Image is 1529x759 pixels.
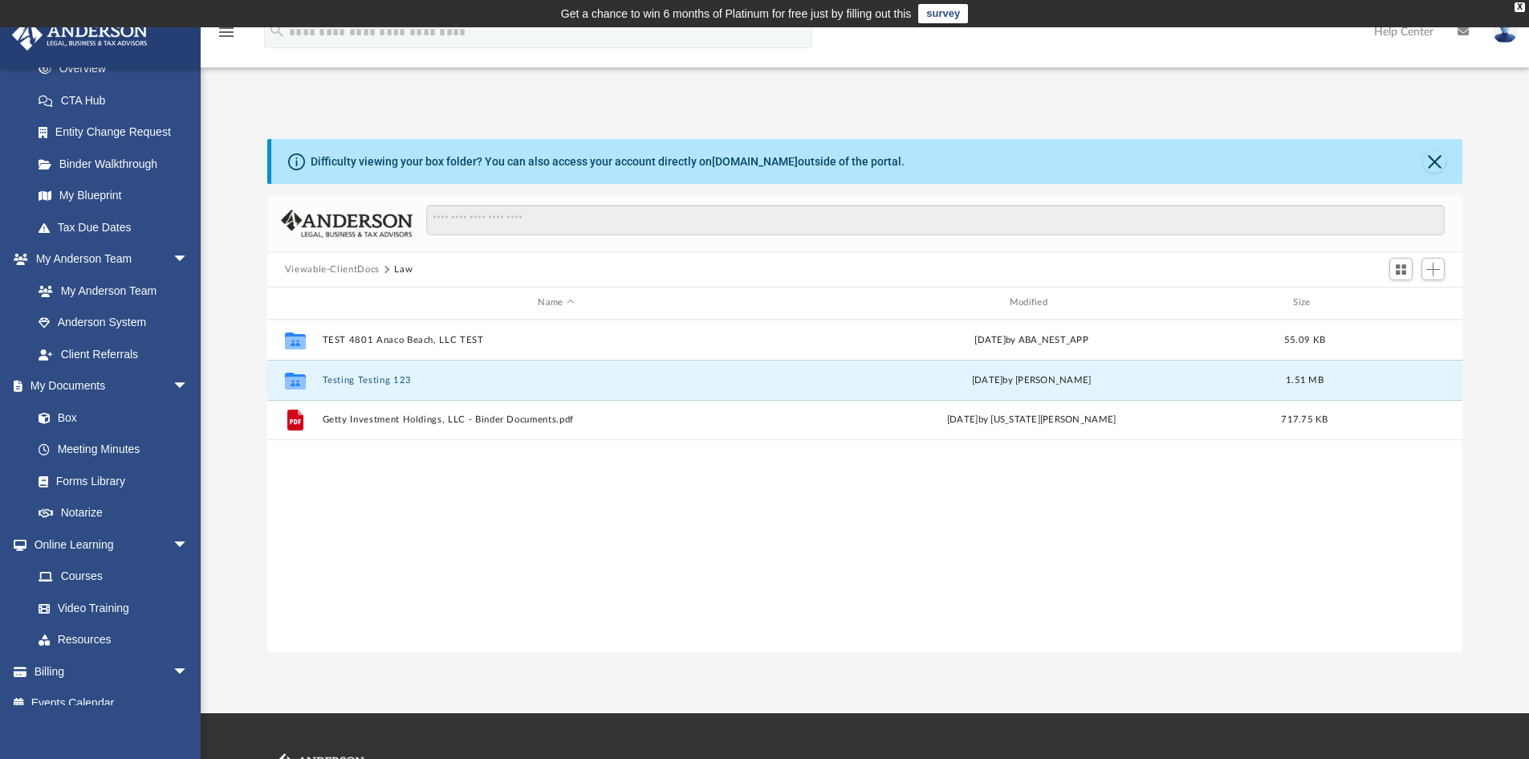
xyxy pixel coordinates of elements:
[22,465,197,497] a: Forms Library
[217,31,236,42] a: menu
[11,243,205,275] a: My Anderson Teamarrow_drop_down
[22,53,213,85] a: Overview
[797,413,1265,427] div: [DATE] by [US_STATE][PERSON_NAME]
[217,22,236,42] i: menu
[11,655,213,688] a: Billingarrow_drop_down
[173,243,205,276] span: arrow_drop_down
[173,655,205,688] span: arrow_drop_down
[321,296,790,310] div: Name
[274,296,315,310] div: id
[11,688,213,720] a: Events Calendar
[22,148,213,180] a: Binder Walkthrough
[11,528,205,561] a: Online Learningarrow_drop_down
[268,22,286,39] i: search
[22,84,213,116] a: CTA Hub
[394,263,413,277] button: Law
[322,375,790,386] button: Testing Testing 123
[22,561,205,593] a: Courses
[1286,375,1324,384] span: 1.51 MB
[22,275,197,307] a: My Anderson Team
[22,338,205,370] a: Client Referrals
[1421,258,1446,280] button: Add
[1281,415,1328,424] span: 717.75 KB
[22,180,205,212] a: My Blueprint
[797,333,1265,347] div: [DATE] by ABA_NEST_APP
[22,307,205,339] a: Anderson System
[285,263,380,277] button: Viewable-ClientDocs
[426,205,1445,235] input: Search files and folders
[11,370,205,402] a: My Documentsarrow_drop_down
[1493,20,1517,43] img: User Pic
[22,402,197,434] a: Box
[1344,296,1456,310] div: id
[173,528,205,561] span: arrow_drop_down
[7,19,152,51] img: Anderson Advisors Platinum Portal
[1272,296,1336,310] div: Size
[22,211,213,243] a: Tax Due Dates
[322,335,790,345] button: TEST 4801 Anaco Beach, LLC TEST
[1423,150,1446,173] button: Close
[22,497,205,529] a: Notarize
[22,434,205,466] a: Meeting Minutes
[322,414,790,425] button: Getty Investment Holdings, LLC - Binder Documents.pdf
[1389,258,1413,280] button: Switch to Grid View
[22,116,213,149] a: Entity Change Request
[267,320,1463,652] div: grid
[797,373,1265,387] div: [DATE] by [PERSON_NAME]
[311,153,905,170] div: Difficulty viewing your box folder? You can also access your account directly on outside of the p...
[1515,2,1525,12] div: close
[1284,335,1325,344] span: 55.09 KB
[561,4,912,23] div: Get a chance to win 6 months of Platinum for free just by filling out this
[712,155,798,168] a: [DOMAIN_NAME]
[173,370,205,403] span: arrow_drop_down
[22,592,197,624] a: Video Training
[918,4,968,23] a: survey
[797,296,1266,310] div: Modified
[22,624,205,656] a: Resources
